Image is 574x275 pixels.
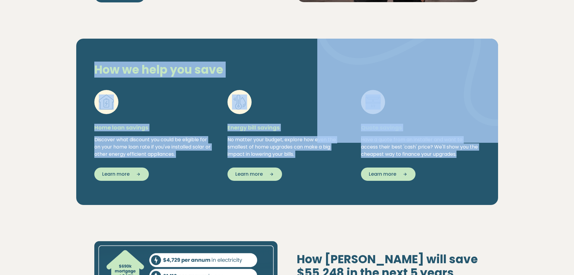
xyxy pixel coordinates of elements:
[235,171,263,178] span: Learn more
[89,63,353,77] h2: How we help you save
[99,94,114,110] img: Home loan savings
[94,124,213,131] h5: Home loan savings
[102,171,130,178] span: Learn more
[94,168,149,181] button: Learn more
[227,168,282,181] button: Learn more
[232,94,247,110] img: Energy bill savings
[361,168,416,181] button: Learn more
[369,171,396,178] span: Learn more
[227,124,347,131] h5: Energy bill savings
[361,136,480,158] div: Have a quote from an installer and want to access their best 'cash' price? We'll show you the che...
[94,136,213,158] div: Discover what discount you could be eligible for on your home loan rate if you've installed solar...
[227,136,347,158] div: No matter your budget, explore how even the smallest of home upgrades can make a big impact in lo...
[317,22,498,143] img: vector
